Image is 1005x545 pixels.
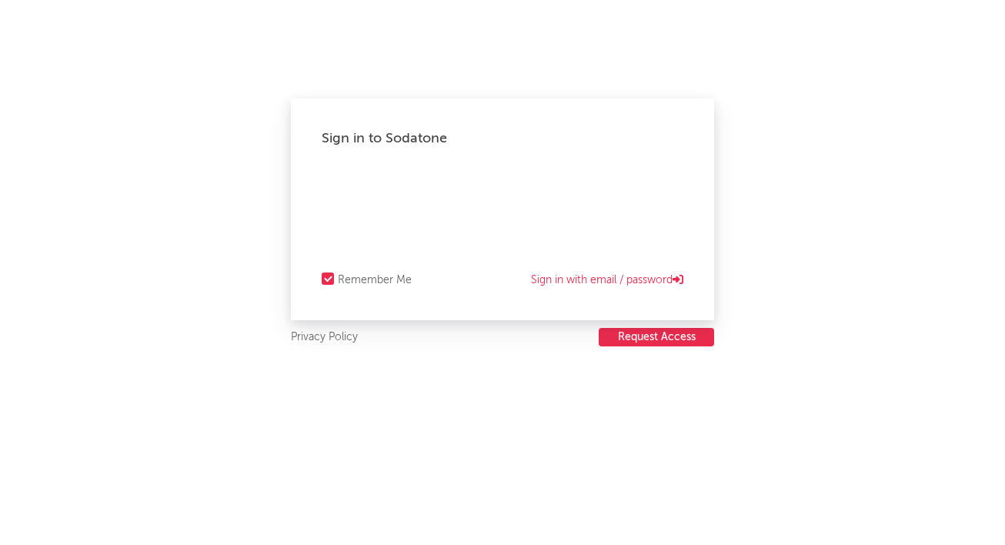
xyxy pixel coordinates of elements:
[531,271,683,289] a: Sign in with email / password
[599,328,714,346] button: Request Access
[322,129,683,148] div: Sign in to Sodatone
[599,328,714,347] a: Request Access
[291,328,358,347] a: Privacy Policy
[338,271,412,289] div: Remember Me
